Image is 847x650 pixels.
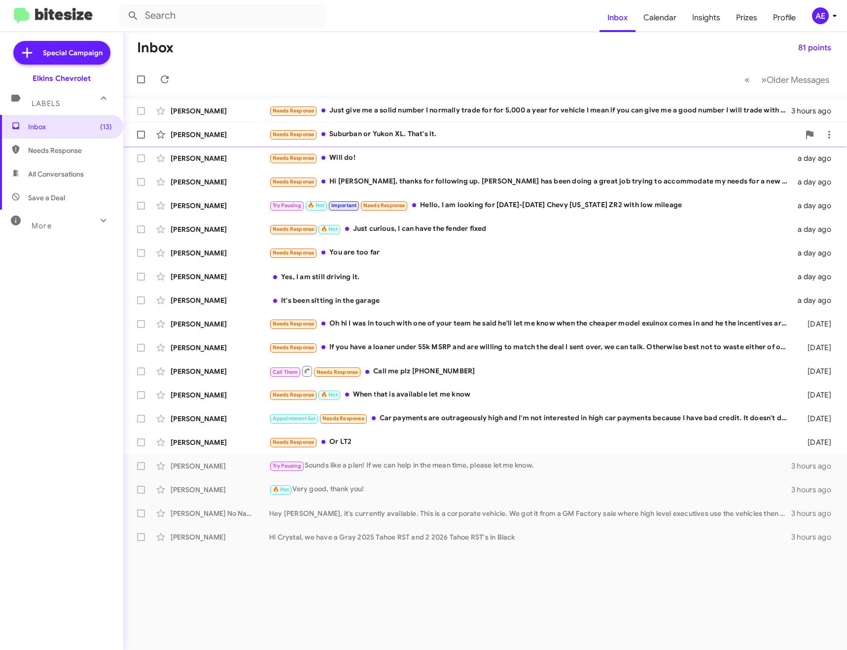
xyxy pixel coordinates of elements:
div: AE [812,7,829,24]
span: Inbox [28,122,112,132]
div: Hi Crystal, we have a Gray 2025 Tahoe RST and 2 2026 Tahoe RST's in Black [269,532,791,542]
a: Profile [765,3,804,32]
div: 3 hours ago [791,461,839,471]
div: a day ago [793,224,839,234]
button: Next [755,70,835,90]
span: Needs Response [28,145,112,155]
div: [PERSON_NAME] [171,390,269,400]
span: Needs Response [273,226,315,232]
nav: Page navigation example [739,70,835,90]
span: Needs Response [273,131,315,138]
div: It's been sitting in the garage [269,295,793,305]
div: Hello, I am looking for [DATE]-[DATE] Chevy [US_STATE] ZR2 with low mileage [269,200,793,211]
span: Needs Response [273,344,315,351]
div: a day ago [793,177,839,187]
a: Calendar [635,3,684,32]
span: Try Pausing [273,463,301,469]
div: [PERSON_NAME] [171,366,269,376]
div: a day ago [793,153,839,163]
span: Save a Deal [28,193,65,203]
a: Prizes [728,3,765,32]
div: If you have a loaner under 55k MSRP and are willing to match the deal I sent over, we can talk. O... [269,342,793,353]
a: Insights [684,3,728,32]
span: Needs Response [317,369,358,375]
div: Or LT2 [269,436,793,448]
div: [PERSON_NAME] [171,437,269,447]
span: More [32,221,52,230]
div: [DATE] [793,414,839,424]
span: Special Campaign [43,48,103,58]
div: [PERSON_NAME] [171,153,269,163]
div: [PERSON_NAME] [171,272,269,282]
div: 3 hours ago [791,106,839,116]
button: AE [804,7,836,24]
span: Call Them [273,369,298,375]
div: 3 hours ago [791,532,839,542]
span: Important [331,202,357,209]
div: [DATE] [793,390,839,400]
div: [PERSON_NAME] [171,461,269,471]
div: Yes, I am still driving it. [269,272,793,282]
span: Try Pausing [273,202,301,209]
span: Needs Response [363,202,405,209]
button: 81 points [790,39,839,57]
div: [PERSON_NAME] [171,485,269,495]
span: Needs Response [273,392,315,398]
span: 🔥 Hot [321,392,338,398]
div: [DATE] [793,343,839,353]
div: Hey [PERSON_NAME], it's currently available. This is a corporate vehicle. We got it from a GM Fac... [269,508,791,518]
span: Needs Response [273,179,315,185]
div: [DATE] [793,319,839,329]
div: [DATE] [793,366,839,376]
div: Just give me a solid number I normally trade for for 5,000 a year for vehicle I mean if you can g... [269,105,791,116]
span: Older Messages [767,74,829,85]
div: [PERSON_NAME] [171,177,269,187]
div: Oh hi I was in touch with one of your team he said he'll let me know when the cheaper model exuin... [269,318,793,329]
div: Will do! [269,152,793,164]
span: Needs Response [322,415,364,422]
div: [PERSON_NAME] [171,319,269,329]
span: 🔥 Hot [308,202,324,209]
div: [PERSON_NAME] [171,248,269,258]
div: [PERSON_NAME] [171,201,269,211]
span: » [761,73,767,86]
div: 3 hours ago [791,485,839,495]
div: [DATE] [793,437,839,447]
div: Suburban or Yukon XL. That's it. [269,129,800,140]
span: 🔥 Hot [273,486,289,493]
div: [PERSON_NAME] [171,414,269,424]
span: Labels [32,99,60,108]
div: Sounds like a plan! If we can help in the mean time, please let me know. [269,460,791,471]
div: Just curious, I can have the fender fixed [269,223,793,235]
div: a day ago [793,248,839,258]
div: You are too far [269,247,793,258]
button: Previous [739,70,756,90]
div: a day ago [793,201,839,211]
a: Special Campaign [13,41,110,65]
div: a day ago [793,295,839,305]
div: Call me plz [PHONE_NUMBER] [269,365,793,377]
div: [PERSON_NAME] [171,106,269,116]
span: Needs Response [273,250,315,256]
input: Search [119,4,326,28]
span: Appointment Set [273,415,316,422]
div: [PERSON_NAME] [171,224,269,234]
div: a day ago [793,272,839,282]
span: Needs Response [273,108,315,114]
span: Needs Response [273,155,315,161]
div: Hi [PERSON_NAME], thanks for following up. [PERSON_NAME] has been doing a great job trying to acc... [269,176,793,187]
a: Inbox [600,3,635,32]
div: [PERSON_NAME] [171,130,269,140]
span: Needs Response [273,321,315,327]
span: All Conversations [28,169,84,179]
span: (13) [100,122,112,132]
span: « [744,73,750,86]
div: [PERSON_NAME] [171,532,269,542]
div: 3 hours ago [791,508,839,518]
div: Elkins Chevrolet [33,73,91,83]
